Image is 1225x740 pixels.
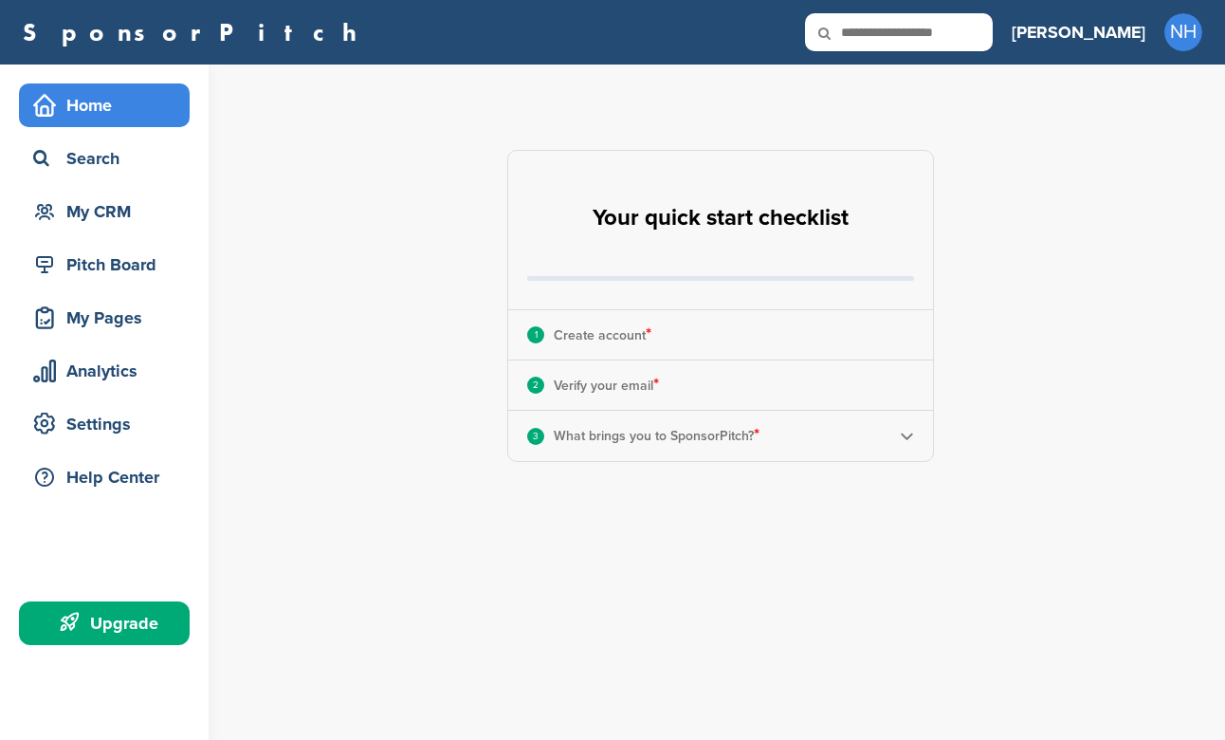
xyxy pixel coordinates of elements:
[19,601,190,645] a: Upgrade
[554,423,759,448] p: What brings you to SponsorPitch?
[527,377,544,394] div: 2
[28,606,190,640] div: Upgrade
[28,248,190,282] div: Pitch Board
[19,349,190,393] a: Analytics
[593,197,849,239] h2: Your quick start checklist
[900,429,914,443] img: Checklist arrow 2
[28,194,190,229] div: My CRM
[19,243,190,287] a: Pitch Board
[19,83,190,127] a: Home
[527,428,544,445] div: 3
[19,296,190,340] a: My Pages
[28,354,190,388] div: Analytics
[28,407,190,441] div: Settings
[554,373,659,398] p: Verify your email
[28,301,190,335] div: My Pages
[19,137,190,180] a: Search
[1012,19,1145,46] h3: [PERSON_NAME]
[23,20,369,45] a: SponsorPitch
[28,88,190,122] div: Home
[1164,13,1202,51] span: NH
[19,402,190,446] a: Settings
[19,190,190,233] a: My CRM
[1012,11,1145,53] a: [PERSON_NAME]
[28,141,190,176] div: Search
[554,323,651,347] p: Create account
[527,326,544,343] div: 1
[28,460,190,494] div: Help Center
[19,455,190,499] a: Help Center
